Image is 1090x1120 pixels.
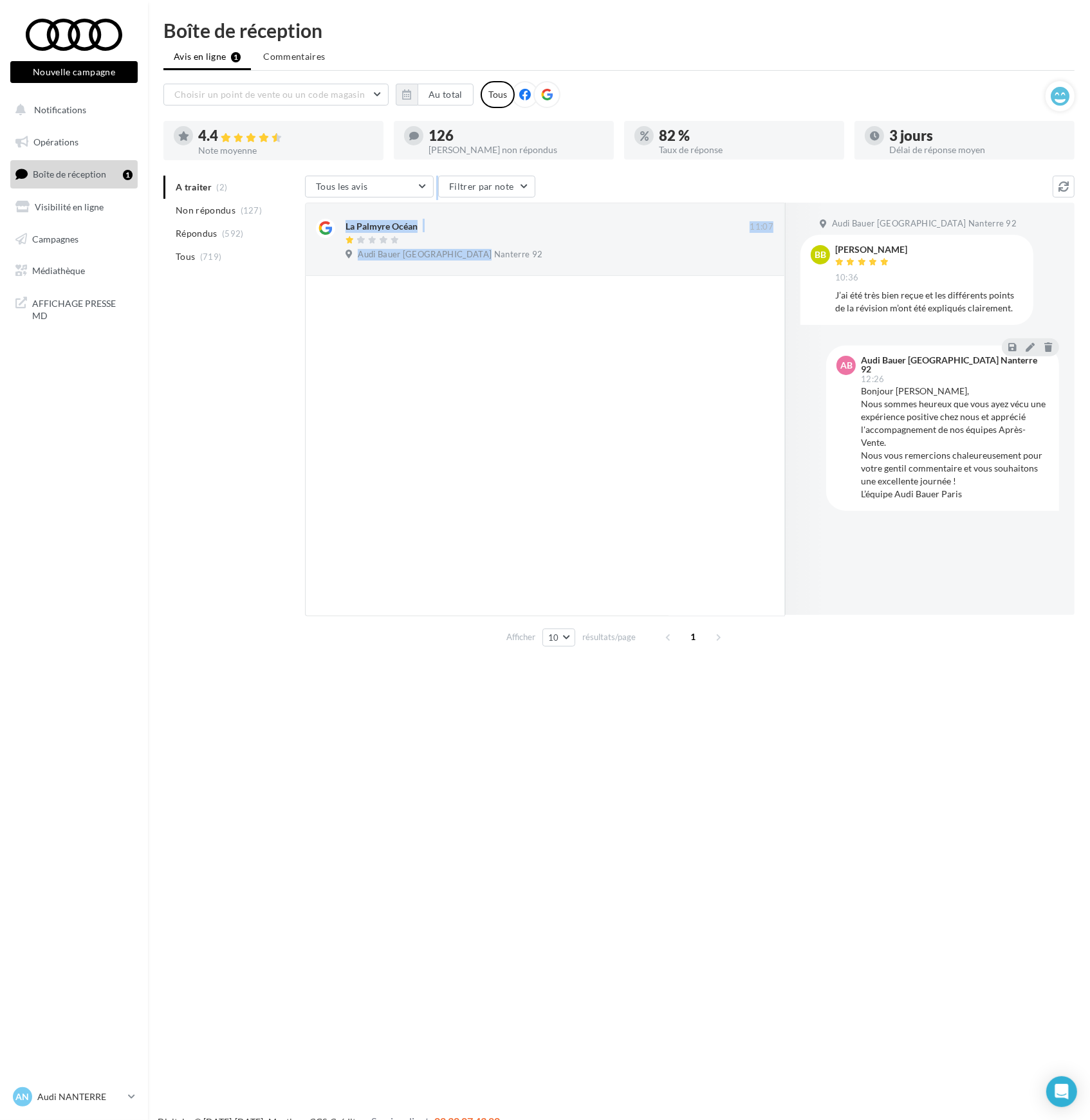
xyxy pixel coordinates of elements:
a: AN Audi NANTERRE [10,1085,138,1109]
span: Tous [176,250,195,263]
a: Opérations [8,129,140,156]
div: Délai de réponse moyen [889,145,1064,154]
div: Bonjour [PERSON_NAME], Nous sommes heureux que vous ayez vécu une expérience positive chez nous e... [861,385,1049,500]
span: Non répondus [176,204,236,217]
button: Filtrer par note [438,176,535,197]
div: [PERSON_NAME] [835,245,907,254]
button: Au total [396,84,474,106]
span: Notifications [34,104,86,115]
div: 126 [429,129,604,143]
button: 10 [542,629,575,647]
div: J’ai été très bien reçue et les différents points de la révision m’ont été expliqués clairement. [835,289,1023,315]
div: Boîte de réception [163,21,1075,40]
div: 4.4 [198,129,373,143]
span: (127) [241,205,263,216]
span: AB [840,359,853,372]
div: [PERSON_NAME] non répondus [429,145,604,154]
span: AN [16,1090,30,1103]
p: Audi NANTERRE [37,1090,123,1103]
span: Tous les avis [316,181,368,192]
a: Boîte de réception1 [8,160,140,188]
span: Afficher [506,631,535,643]
span: Audi Bauer [GEOGRAPHIC_DATA] Nanterre 92 [358,249,542,261]
button: Tous les avis [305,176,434,197]
div: Note moyenne [198,146,373,155]
span: 11:07 [750,221,773,233]
span: Commentaires [263,50,325,63]
span: résultats/page [582,631,636,643]
span: 10 [548,632,559,643]
span: Médiathèque [32,265,85,276]
span: Boîte de réception [33,169,106,179]
span: (719) [200,252,222,262]
div: 82 % [659,129,834,143]
span: Visibilité en ligne [35,201,104,212]
div: 1 [123,170,133,180]
div: Taux de réponse [659,145,834,154]
span: 10:36 [835,272,859,284]
span: 1 [683,627,704,647]
a: Campagnes [8,226,140,253]
div: Open Intercom Messenger [1046,1076,1077,1107]
div: Tous [481,81,515,108]
span: Répondus [176,227,217,240]
button: Notifications [8,96,135,124]
span: 12:26 [861,375,885,383]
button: Nouvelle campagne [10,61,138,83]
span: BB [815,248,826,261]
div: 3 jours [889,129,1064,143]
a: Médiathèque [8,257,140,284]
a: Visibilité en ligne [8,194,140,221]
a: AFFICHAGE PRESSE MD [8,289,140,327]
span: Opérations [33,136,79,147]
button: Au total [418,84,474,106]
span: Campagnes [32,233,79,244]
span: (592) [222,228,244,239]
span: AFFICHAGE PRESSE MD [32,295,133,322]
div: La Palmyre Océan [346,220,418,233]
span: Choisir un point de vente ou un code magasin [174,89,365,100]
div: Audi Bauer [GEOGRAPHIC_DATA] Nanterre 92 [861,356,1046,374]
button: Choisir un point de vente ou un code magasin [163,84,389,106]
span: Audi Bauer [GEOGRAPHIC_DATA] Nanterre 92 [832,218,1017,230]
